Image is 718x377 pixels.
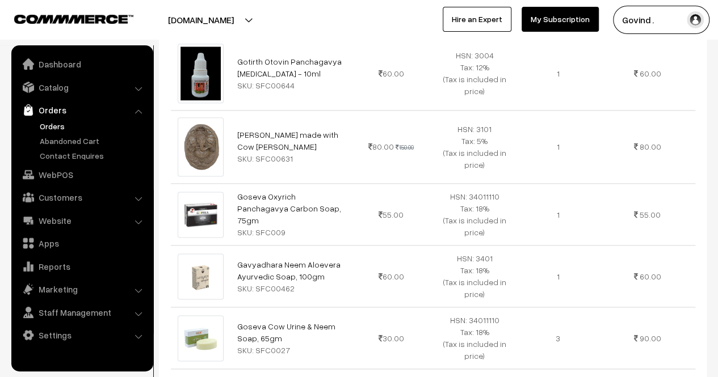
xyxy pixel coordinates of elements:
span: 1 [557,142,560,151]
span: 60.00 [640,272,661,281]
a: Gavyadhara Neem Aloevera Ayurvedic Soap, 100gm [237,260,341,281]
span: 80.00 [368,142,394,151]
span: 60.00 [640,69,661,78]
img: goseva-cow-urine-neem-soap-65gm.jpg [178,315,224,361]
span: 60.00 [379,272,404,281]
a: Goseva Oxyrich Panchagavya Carbon Soap, 75gm [237,192,341,225]
span: HSN: 34011110 Tax: 18% (Tax is included in price) [443,315,506,361]
img: gavyadhara-neem-soap.jpg [178,253,224,299]
a: Orders [37,120,149,132]
span: 3 [556,333,560,343]
a: WebPOS [14,164,149,185]
a: Goseva Cow Urine & Neem Soap, 65gm [237,321,335,343]
strike: 150.00 [396,143,414,151]
button: Govind . [613,6,709,34]
div: SKU: SFC0027 [237,344,343,356]
span: 55.00 [379,210,404,219]
span: 1 [557,210,560,219]
span: HSN: 3401 Tax: 18% (Tax is included in price) [443,253,506,299]
img: COMMMERCE [14,15,133,23]
div: SKU: SFC009 [237,226,343,238]
span: 1 [557,69,560,78]
a: [PERSON_NAME] made with Cow [PERSON_NAME] [237,130,338,151]
a: COMMMERCE [14,11,114,25]
span: 30.00 [379,333,404,343]
button: [DOMAIN_NAME] [128,6,274,34]
span: HSN: 3101 Tax: 5% (Tax is included in price) [443,124,506,170]
a: Hire an Expert [443,7,511,32]
img: gotirth-otovin-ear-drops.jpg [178,44,224,103]
a: Gotirth Otovin Panchagavya [MEDICAL_DATA] - 10ml [237,57,342,78]
a: Contact Enquires [37,150,149,162]
a: Abandoned Cart [37,135,149,147]
a: My Subscription [522,7,599,32]
a: Settings [14,325,149,345]
a: Orders [14,100,149,120]
a: Catalog [14,77,149,98]
div: SKU: SFC00631 [237,153,343,164]
div: SKU: SFC00462 [237,282,343,294]
img: goseva-oxyrich-panchagavya-carbon-soap-75gm.png [178,192,224,238]
img: user [687,11,704,28]
span: HSN: 3004 Tax: 12% (Tax is included in price) [443,50,506,96]
span: 55.00 [640,210,661,219]
span: 60.00 [379,69,404,78]
span: 80.00 [640,142,661,151]
a: Website [14,210,149,231]
img: cow-dung-ganesh-ji.png [178,117,224,177]
span: 1 [557,272,560,281]
div: SKU: SFC00644 [237,79,343,91]
a: Reports [14,256,149,277]
span: 90.00 [640,333,661,343]
a: Marketing [14,279,149,299]
a: Apps [14,233,149,253]
a: Staff Management [14,302,149,323]
span: HSN: 34011110 Tax: 18% (Tax is included in price) [443,192,506,237]
a: Dashboard [14,54,149,74]
a: Customers [14,187,149,207]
